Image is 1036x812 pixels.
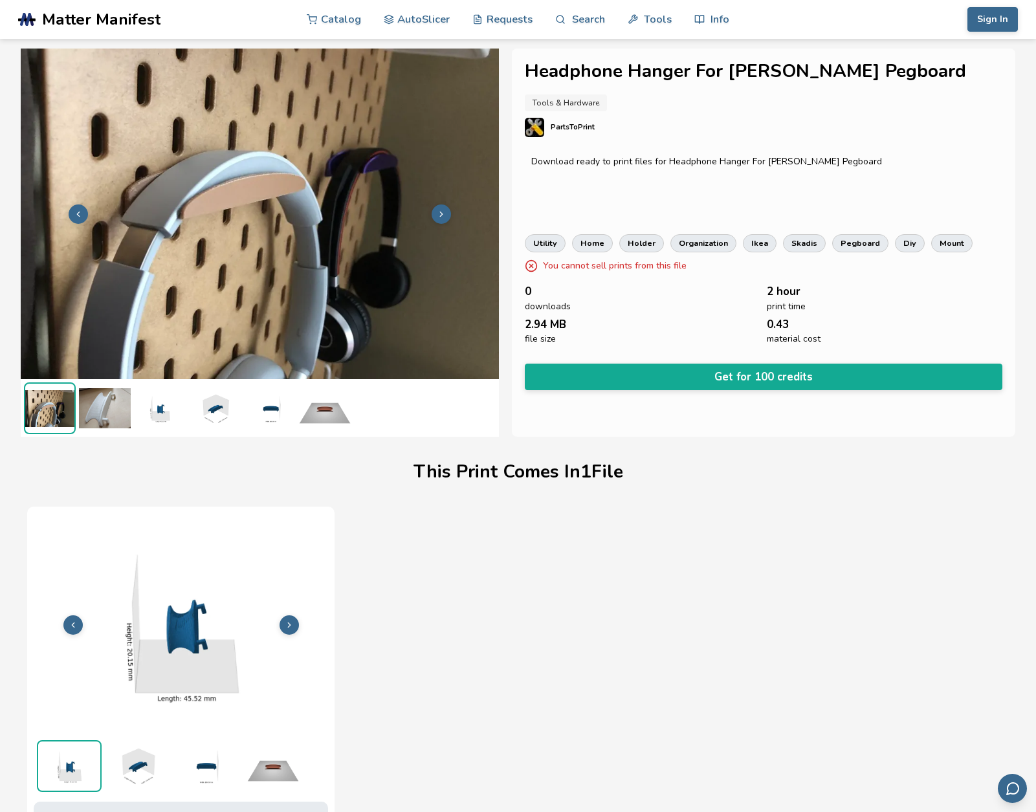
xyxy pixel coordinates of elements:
[173,740,237,792] img: 1_3D_Dimensions
[767,285,800,298] span: 2 hour
[38,741,100,791] img: 1_3D_Dimensions
[525,118,544,137] img: PartsToPrint's profile
[531,157,996,167] div: Download ready to print files for Headphone Hanger For [PERSON_NAME] Pegboard
[413,462,623,482] h1: This Print Comes In 1 File
[767,334,821,344] span: material cost
[42,10,160,28] span: Matter Manifest
[572,234,613,252] a: home
[931,234,973,252] a: mount
[525,118,1002,150] a: PartsToPrint's profilePartsToPrint
[551,120,595,134] p: PartsToPrint
[299,382,351,434] img: 1_Print_Preview
[998,774,1027,803] button: Send feedback via email
[743,234,777,252] a: ikea
[525,285,531,298] span: 0
[241,740,305,792] img: 1_Print_Preview
[525,364,1002,390] button: Get for 100 credits
[525,61,1002,82] h1: Headphone Hanger For [PERSON_NAME] Pegboard
[105,740,170,792] img: 1_3D_Dimensions
[189,382,241,434] img: 1_3D_Dimensions
[895,234,925,252] a: diy
[543,259,687,272] p: You cannot sell prints from this file
[767,302,806,312] span: print time
[525,234,566,252] a: utility
[134,382,186,434] img: 1_3D_Dimensions
[619,234,664,252] a: holder
[783,234,826,252] a: skadis
[670,234,736,252] a: organization
[525,334,556,344] span: file size
[832,234,888,252] a: pegboard
[244,382,296,434] img: 1_3D_Dimensions
[967,7,1018,32] button: Sign In
[525,94,607,111] a: Tools & Hardware
[767,318,789,331] span: 0.43
[525,318,566,331] span: 2.94 MB
[525,302,571,312] span: downloads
